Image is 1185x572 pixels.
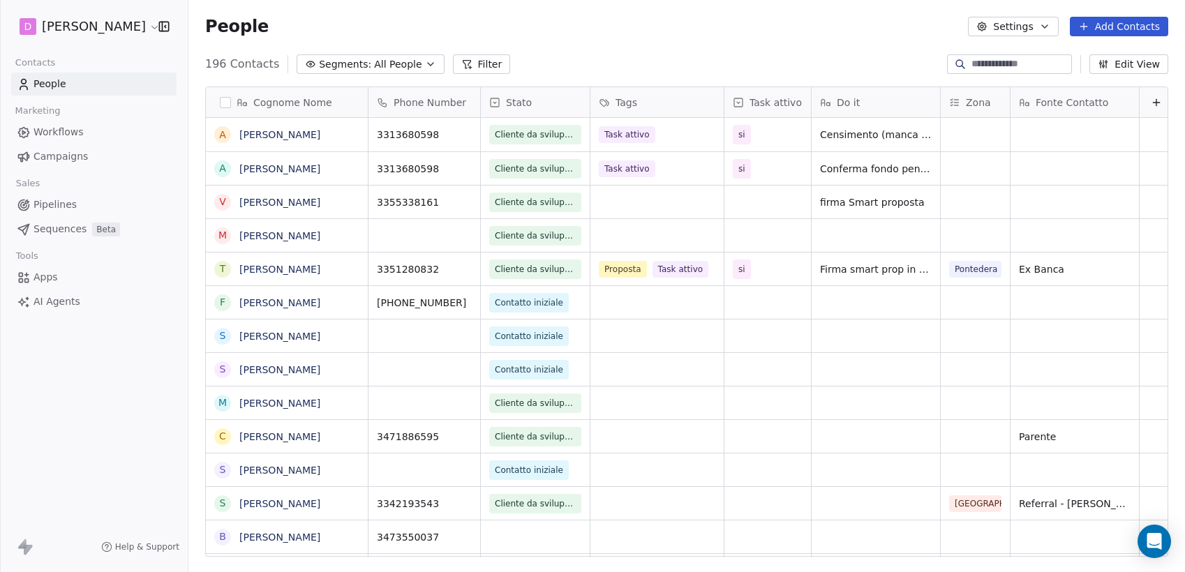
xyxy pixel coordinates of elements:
span: Contatto iniziale [495,296,563,310]
span: All People [374,57,422,72]
span: Cliente da sviluppare [495,396,576,410]
div: A [219,161,226,176]
span: [GEOGRAPHIC_DATA] [949,495,1001,512]
span: Campaigns [33,149,88,164]
a: [PERSON_NAME] [239,465,320,476]
span: Conferma fondo pensione [820,162,932,176]
span: Pipelines [33,197,77,212]
span: 3313680598 [377,128,472,142]
span: 196 Contacts [205,56,279,73]
a: [PERSON_NAME] [239,532,320,543]
a: Apps [11,266,177,289]
span: 3342193543 [377,497,472,511]
span: 3313680598 [377,162,472,176]
button: Edit View [1089,54,1168,74]
span: Contacts [9,52,61,73]
span: Fonte Contatto [1036,96,1108,110]
a: [PERSON_NAME] [239,331,320,342]
span: 3351280832 [377,262,472,276]
span: Phone Number [394,96,466,110]
a: [PERSON_NAME] [239,264,320,275]
div: Phone Number [368,87,480,117]
button: Add Contacts [1070,17,1168,36]
span: Cliente da sviluppare [495,162,576,176]
span: Task attivo [653,261,709,278]
span: People [33,77,66,91]
span: Referral - [PERSON_NAME] [1019,497,1131,511]
div: M [218,228,227,243]
span: Sales [10,173,46,194]
span: Proposta [599,261,647,278]
span: Ex Banca [1019,262,1131,276]
div: T [220,262,226,276]
a: Workflows [11,121,177,144]
span: Stato [506,96,532,110]
span: [PERSON_NAME] [42,17,146,36]
span: Cliente da sviluppare [495,229,576,243]
span: Apps [33,270,58,285]
span: Cliente da sviluppare [495,195,576,209]
span: Task attivo [599,160,655,177]
div: grid [368,118,1173,557]
span: si [738,162,745,176]
span: D [24,20,32,33]
span: Cliente da sviluppare [495,430,576,444]
span: firma Smart proposta [820,195,932,209]
a: [PERSON_NAME] [239,163,320,174]
span: Cliente da sviluppare [495,128,576,142]
span: Segments: [319,57,371,72]
button: Filter [453,54,511,74]
span: 3355338161 [377,195,472,209]
a: [PERSON_NAME] [239,197,320,208]
span: 3473550037 [377,530,472,544]
a: [PERSON_NAME] [239,297,320,308]
span: Firma smart prop in corso + reinvestimento 26k di disinvestimento [820,262,932,276]
a: [PERSON_NAME] [239,398,320,409]
div: B [219,529,226,544]
span: Help & Support [115,541,179,552]
a: Help & Support [101,541,179,552]
div: grid [206,118,368,557]
span: Contatto iniziale [495,329,563,343]
span: People [205,16,269,37]
span: si [738,262,745,276]
a: People [11,73,177,96]
div: A [219,128,226,142]
a: AI Agents [11,290,177,313]
div: Zona [941,87,1010,117]
a: [PERSON_NAME] [239,129,320,140]
div: Tags [590,87,724,117]
div: S [220,496,226,511]
span: Tools [10,246,44,266]
div: V [219,195,226,209]
span: 3471886595 [377,430,472,444]
a: Campaigns [11,145,177,168]
div: S [220,362,226,377]
span: Parente [1019,430,1131,444]
div: Stato [481,87,590,117]
span: Cliente da sviluppare [495,262,576,276]
button: D[PERSON_NAME] [17,15,149,38]
span: AI Agents [33,294,80,309]
span: Contatto iniziale [495,463,563,477]
a: Pipelines [11,193,177,216]
div: Task attivo [724,87,811,117]
span: Zona [966,96,991,110]
div: Cognome Nome [206,87,368,117]
div: C [219,429,226,444]
span: Marketing [9,100,66,121]
div: F [220,295,225,310]
span: Beta [92,223,120,236]
span: Cognome Nome [253,96,332,110]
div: Fonte Contatto [1011,87,1139,117]
a: [PERSON_NAME] [239,364,320,375]
span: Task attivo [750,96,802,110]
span: Tags [616,96,637,110]
span: Sequences [33,222,87,236]
a: SequencesBeta [11,218,177,241]
span: si [738,128,745,142]
div: M [218,396,227,410]
span: [PHONE_NUMBER] [377,296,472,310]
a: [PERSON_NAME] [239,431,320,442]
span: Do it [837,96,860,110]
